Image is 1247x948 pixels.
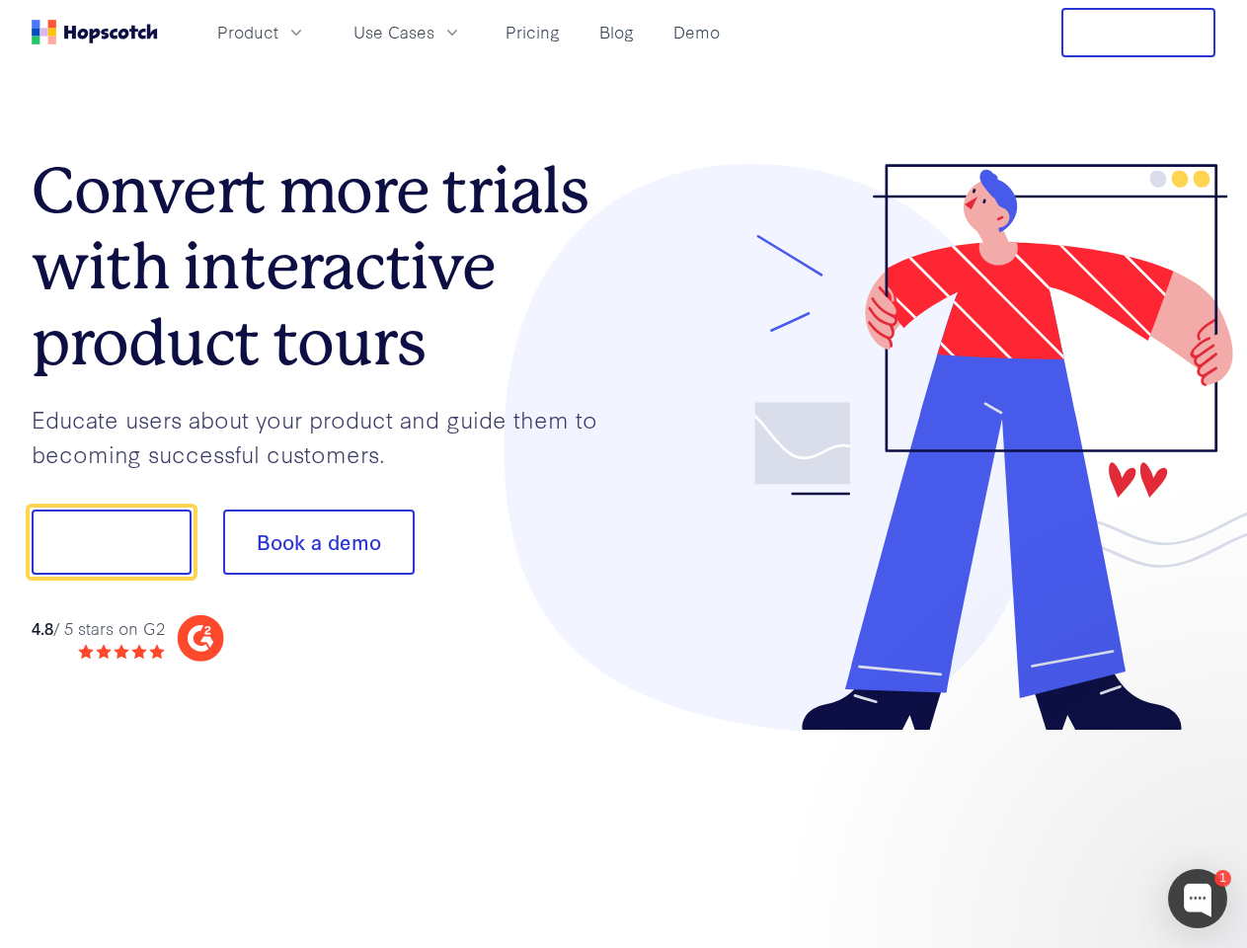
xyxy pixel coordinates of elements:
h1: Convert more trials with interactive product tours [32,153,624,380]
strong: 4.8 [32,616,53,639]
p: Educate users about your product and guide them to becoming successful customers. [32,402,624,470]
span: Use Cases [353,20,434,44]
span: Product [217,20,278,44]
button: Product [205,16,318,48]
div: / 5 stars on G2 [32,616,165,641]
button: Free Trial [1061,8,1215,57]
a: Pricing [498,16,568,48]
button: Show me! [32,510,192,575]
button: Book a demo [223,510,415,575]
button: Use Cases [342,16,474,48]
div: 1 [1214,870,1231,887]
a: Demo [665,16,728,48]
a: Blog [591,16,642,48]
a: Home [32,20,158,44]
